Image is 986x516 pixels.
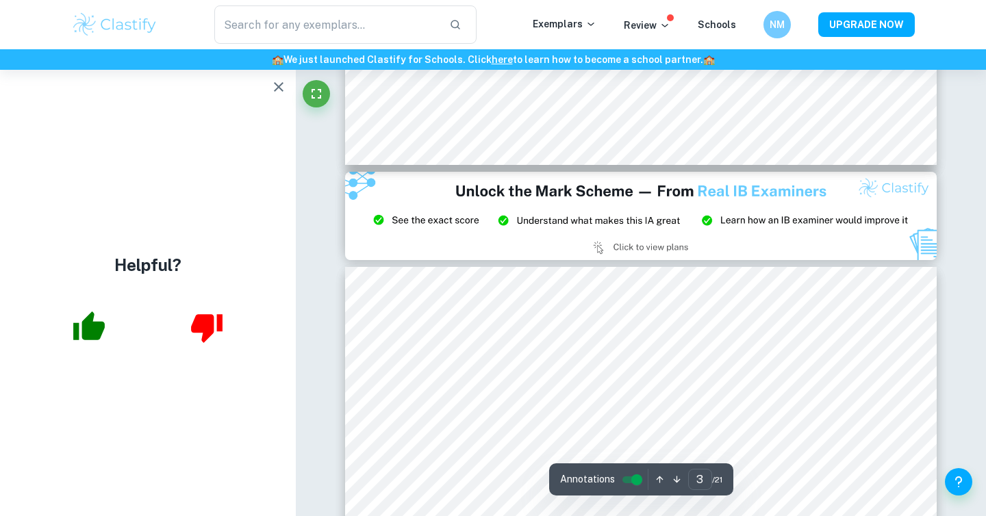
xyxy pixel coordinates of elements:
h4: Helpful? [114,253,181,277]
a: Schools [698,19,736,30]
p: Review [624,18,670,33]
span: 🏫 [272,54,283,65]
button: UPGRADE NOW [818,12,915,37]
h6: We just launched Clastify for Schools. Click to learn how to become a school partner. [3,52,983,67]
span: Annotations [560,472,615,487]
span: 🏫 [703,54,715,65]
span: / 21 [712,474,722,486]
p: Exemplars [533,16,596,31]
button: NM [763,11,791,38]
h6: NM [770,17,785,32]
img: Ad [345,172,937,261]
button: Fullscreen [303,80,330,107]
a: here [492,54,513,65]
button: Help and Feedback [945,468,972,495]
input: Search for any exemplars... [214,5,438,44]
img: Clastify logo [71,11,158,38]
